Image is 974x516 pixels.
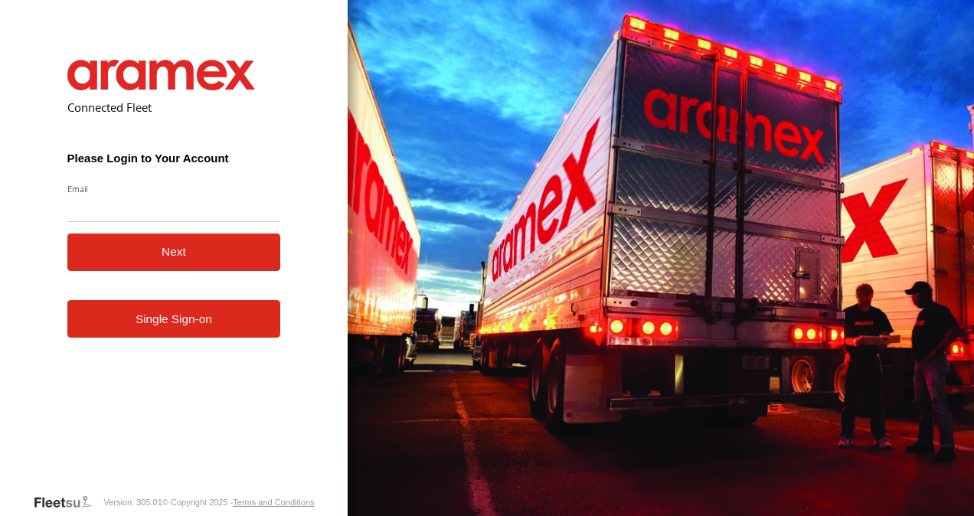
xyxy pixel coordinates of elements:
a: Terms and Conditions [233,498,314,507]
a: Single Sign-on [67,300,281,338]
img: Aramex [67,60,256,90]
div: Version: 305.01 [103,498,162,507]
button: Next [67,234,281,271]
a: Visit our Website [33,495,103,510]
div: © Copyright 2025 - [162,498,315,507]
label: Email [67,183,281,194]
h3: Please Login to Your Account [67,152,281,165]
h2: Connected Fleet [67,100,281,115]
